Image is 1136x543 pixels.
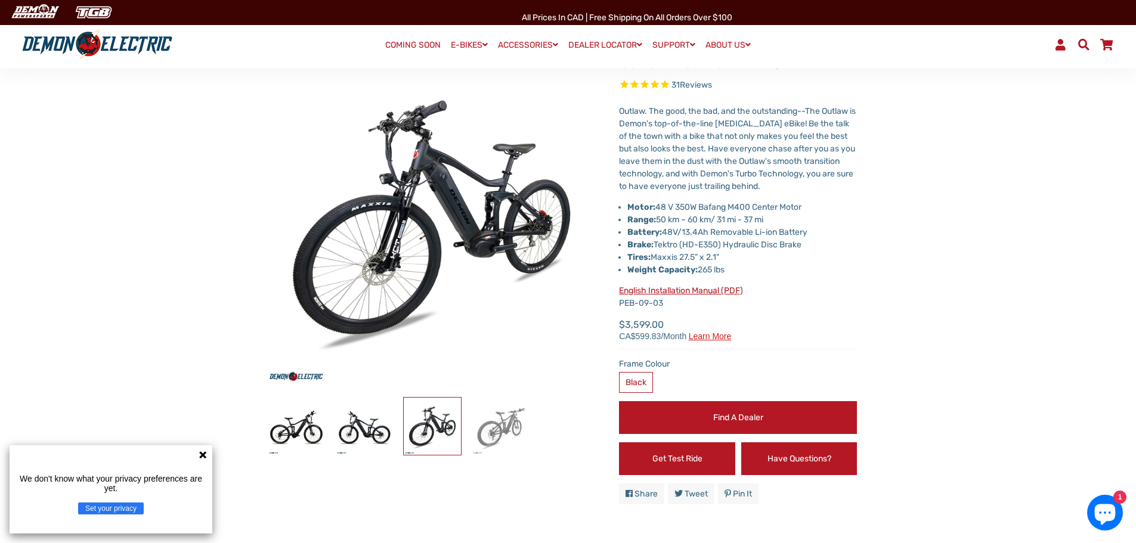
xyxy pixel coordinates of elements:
span: Tweet [685,489,708,499]
a: Find a Dealer [619,401,857,434]
strong: Tires: [627,252,651,262]
p: Outlaw. The good, the bad, and the outstanding--The Outlaw is Demon's top-of-the-line [MEDICAL_DA... [619,105,857,193]
a: DEALER LOCATOR [564,36,646,54]
inbox-online-store-chat: Shopify online store chat [1084,495,1126,533]
a: ABOUT US [701,36,755,54]
a: English Installation Manual (PDF) [619,286,743,296]
span: Share [634,489,658,499]
label: Frame Colour [619,358,857,370]
strong: Weight Capacity: [627,265,698,275]
img: Outlaw Mountain eBike - Demon Electric [268,398,325,455]
img: Outlaw Mountain eBike - Demon Electric [472,398,529,455]
p: PEB-09-03 [619,284,857,309]
label: Black [619,372,653,393]
a: SUPPORT [648,36,699,54]
strong: Motor: [627,202,655,212]
li: Maxxis 27.5” x 2.1" [627,251,857,263]
img: Demon Electric logo [18,29,177,60]
a: Have Questions? [741,442,858,475]
li: 50 km – 60 km/ 31 mi - 37 mi [627,213,857,226]
li: 48 V 350W Bafang M400 Center Motor [627,201,857,213]
img: Outlaw Mountain eBike - Demon Electric [336,398,393,455]
span: Rated 4.8 out of 5 stars 31 reviews [619,79,857,92]
a: ACCESSORIES [494,36,562,54]
strong: Brake: [627,240,654,250]
p: We don't know what your privacy preferences are yet. [14,474,208,493]
img: Outlaw Mountain eBike - Demon Electric [404,398,461,455]
a: COMING SOON [381,37,445,54]
span: Reviews [680,80,712,90]
img: Demon Electric [6,2,63,22]
a: Get Test Ride [619,442,735,475]
span: Pin it [733,489,752,499]
span: $3,599.00 [619,318,731,340]
button: Set your privacy [78,502,144,514]
span: 31 reviews [671,80,712,90]
li: 265 lbs [627,263,857,276]
img: TGB Canada [69,2,118,22]
strong: Range: [627,215,656,225]
li: Tektro (HD-E350) Hydraulic Disc Brake [627,238,857,251]
span: All Prices in CAD | Free shipping on all orders over $100 [522,13,732,23]
a: E-BIKES [447,36,492,54]
strong: Battery: [627,227,662,237]
li: 48V/13.4Ah Removable Li-ion Battery [627,226,857,238]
